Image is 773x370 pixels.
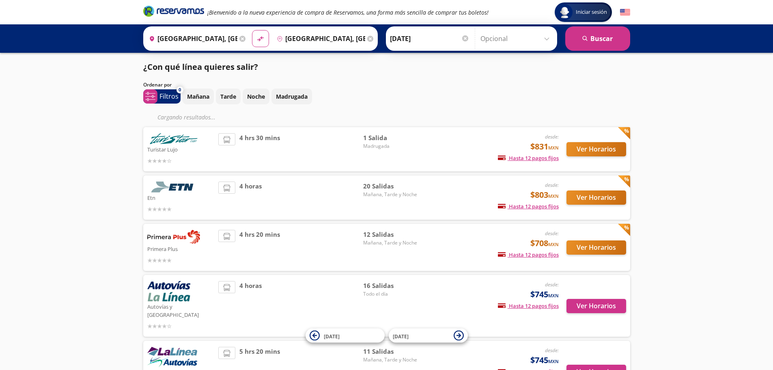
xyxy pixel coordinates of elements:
button: Noche [243,89,269,104]
em: desde: [545,230,559,237]
a: Brand Logo [143,5,204,19]
span: Mañana, Tarde y Noche [363,356,420,364]
p: Filtros [159,91,179,101]
input: Opcional [480,28,553,49]
span: Hasta 12 pagos fijos [498,302,559,309]
span: [DATE] [393,333,409,340]
small: MXN [548,292,559,299]
button: Ver Horarios [566,190,626,205]
p: Ordenar por [143,81,172,89]
small: MXN [548,358,559,364]
i: Brand Logo [143,5,204,17]
span: Madrugada [363,143,420,150]
p: Turistar Lujo [147,144,215,154]
button: 0Filtros [143,89,181,104]
span: Mañana, Tarde y Noche [363,239,420,247]
input: Buscar Origen [146,28,237,49]
span: Hasta 12 pagos fijos [498,154,559,162]
span: Iniciar sesión [573,8,610,16]
img: Primera Plus [147,230,200,244]
em: desde: [545,347,559,354]
p: Noche [247,92,265,101]
span: 1 Salida [363,133,420,143]
img: Turistar Lujo [147,133,200,144]
button: English [620,7,630,17]
span: Mañana, Tarde y Noche [363,191,420,198]
input: Buscar Destino [273,28,365,49]
span: 20 Salidas [363,182,420,191]
p: Etn [147,193,215,202]
em: desde: [545,182,559,188]
span: 4 hrs 30 mins [239,133,280,165]
span: 16 Salidas [363,281,420,290]
p: Tarde [220,92,236,101]
button: Tarde [216,89,241,104]
small: MXN [548,241,559,247]
img: Autovías y La Línea [147,347,197,367]
span: 4 hrs 20 mins [239,230,280,265]
p: ¿Con qué línea quieres salir? [143,61,258,73]
button: [DATE] [389,329,468,343]
span: 4 horas [239,281,262,331]
em: Cargando resultados ... [157,113,215,121]
p: Autovías y [GEOGRAPHIC_DATA] [147,301,215,319]
button: Ver Horarios [566,240,626,255]
small: MXN [548,145,559,151]
img: Autovías y La Línea [147,281,190,301]
button: Mañana [183,89,214,104]
p: Mañana [187,92,209,101]
span: [DATE] [324,333,340,340]
span: 12 Salidas [363,230,420,239]
span: 4 horas [239,182,262,214]
small: MXN [548,193,559,199]
em: ¡Bienvenido a la nueva experiencia de compra de Reservamos, una forma más sencilla de comprar tus... [207,9,489,16]
span: Hasta 12 pagos fijos [498,203,559,210]
span: $831 [530,141,559,153]
span: 0 [179,87,181,93]
em: desde: [545,133,559,140]
button: Ver Horarios [566,299,626,313]
img: Etn [147,182,200,193]
em: desde: [545,281,559,288]
span: $745 [530,354,559,366]
span: 11 Salidas [363,347,420,356]
span: $708 [530,237,559,249]
span: Todo el día [363,290,420,298]
button: Ver Horarios [566,142,626,156]
span: $745 [530,288,559,301]
p: Primera Plus [147,244,215,253]
span: $803 [530,189,559,201]
input: Elegir Fecha [390,28,469,49]
button: Buscar [565,26,630,51]
button: Madrugada [271,89,312,104]
p: Madrugada [276,92,308,101]
button: [DATE] [306,329,385,343]
span: Hasta 12 pagos fijos [498,251,559,258]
